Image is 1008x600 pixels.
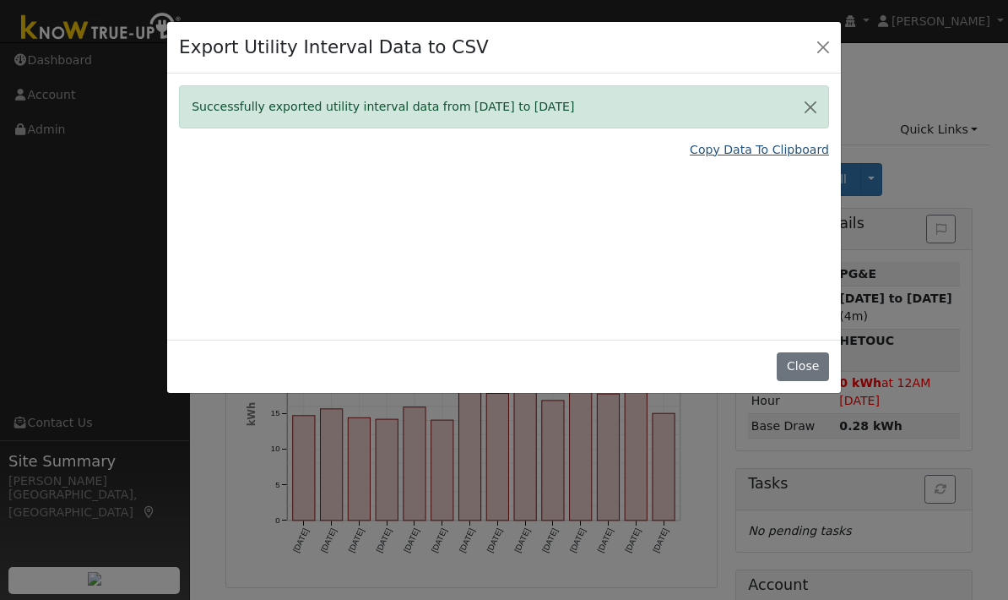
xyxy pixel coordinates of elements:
[777,352,828,381] button: Close
[811,35,835,59] button: Close
[793,86,828,128] button: Close
[179,85,829,128] div: Successfully exported utility interval data from [DATE] to [DATE]
[690,141,829,159] a: Copy Data To Clipboard
[179,34,489,61] h4: Export Utility Interval Data to CSV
